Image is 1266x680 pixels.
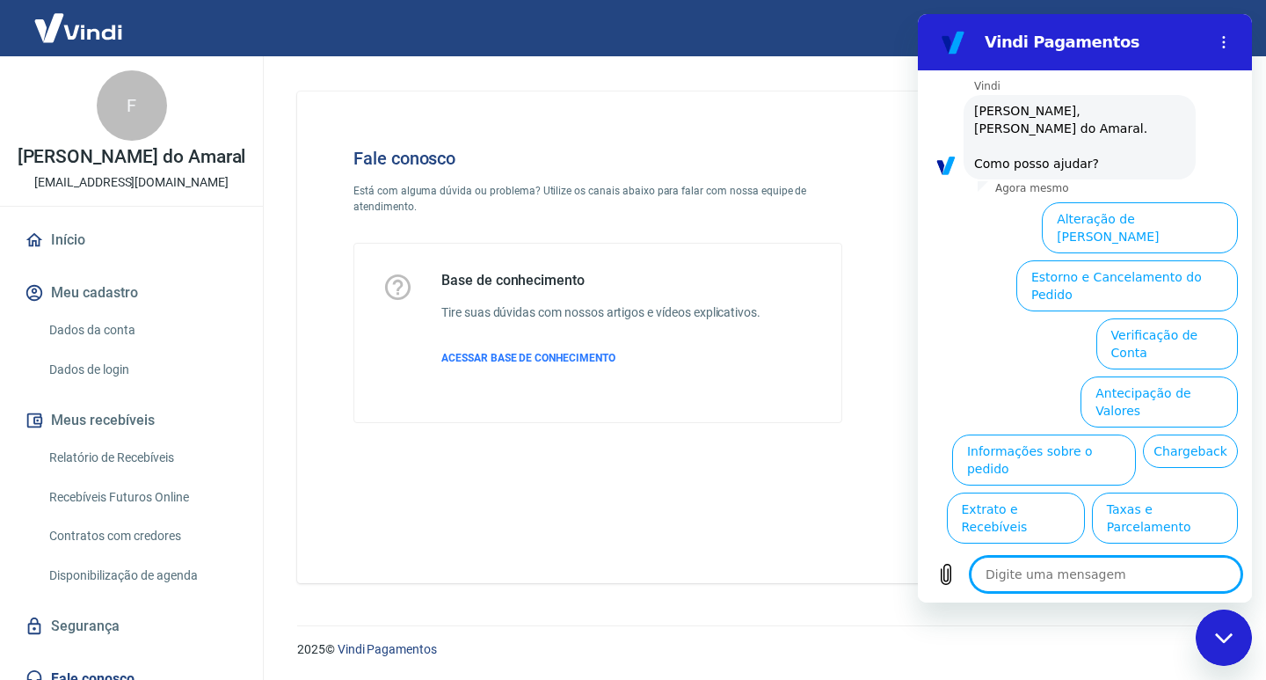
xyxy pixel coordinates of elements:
img: Fale conosco [899,120,1167,355]
button: Meu cadastro [21,274,242,312]
button: Meus recebíveis [21,401,242,440]
p: [EMAIL_ADDRESS][DOMAIN_NAME] [34,173,229,192]
iframe: Janela de mensagens [918,14,1252,603]
a: Disponibilização de agenda [42,558,242,594]
a: Dados da conta [42,312,242,348]
a: Dados de login [42,352,242,388]
a: Segurança [21,607,242,646]
span: ACESSAR BASE DE CONHECIMENTO [441,352,615,364]
a: Recebíveis Futuros Online [42,479,242,515]
p: 2025 © [297,640,1224,659]
div: F [97,70,167,141]
p: [PERSON_NAME] do Amaral [18,148,246,166]
a: Relatório de Recebíveis [42,440,242,476]
img: Vindi [21,1,135,55]
a: Contratos com credores [42,518,242,554]
h6: Tire suas dúvidas com nossos artigos e vídeos explicativos. [441,303,760,322]
iframe: Botão para abrir a janela de mensagens, conversa em andamento [1196,610,1252,666]
a: ACESSAR BASE DE CONHECIMENTO [441,350,760,366]
a: Vindi Pagamentos [338,642,437,656]
a: Início [21,221,242,260]
p: Está com alguma dúvida ou problema? Utilize os canais abaixo para falar com nossa equipe de atend... [353,183,842,215]
button: Sair [1182,12,1245,45]
h4: Fale conosco [353,148,842,169]
h5: Base de conhecimento [441,272,760,289]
